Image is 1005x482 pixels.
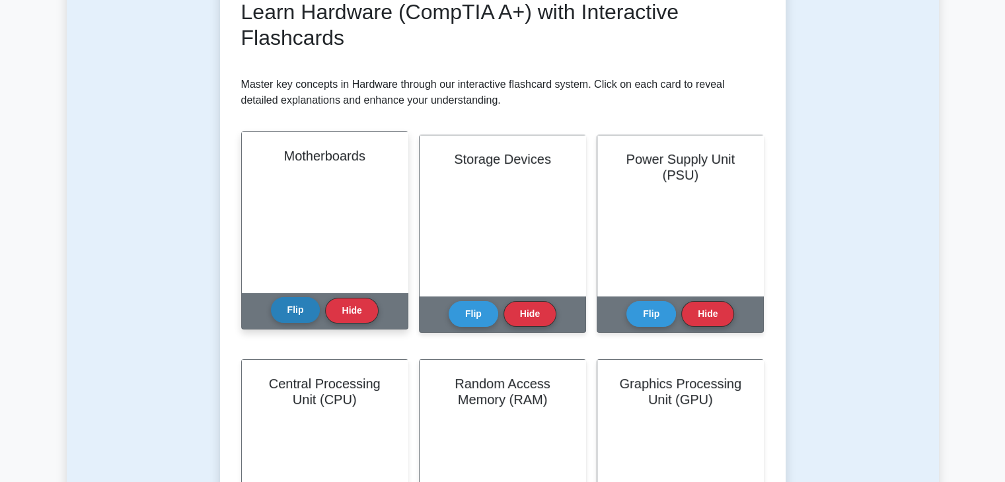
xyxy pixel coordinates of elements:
h2: Central Processing Unit (CPU) [258,376,392,407]
button: Hide [325,298,378,324]
h2: Motherboards [258,148,392,164]
h2: Power Supply Unit (PSU) [613,151,747,183]
h2: Graphics Processing Unit (GPU) [613,376,747,407]
h2: Storage Devices [435,151,570,167]
button: Hide [503,301,556,327]
button: Flip [449,301,498,327]
h2: Random Access Memory (RAM) [435,376,570,407]
p: Master key concepts in Hardware through our interactive flashcard system. Click on each card to r... [241,77,764,108]
button: Hide [681,301,734,327]
button: Flip [626,301,676,327]
button: Flip [271,297,320,323]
